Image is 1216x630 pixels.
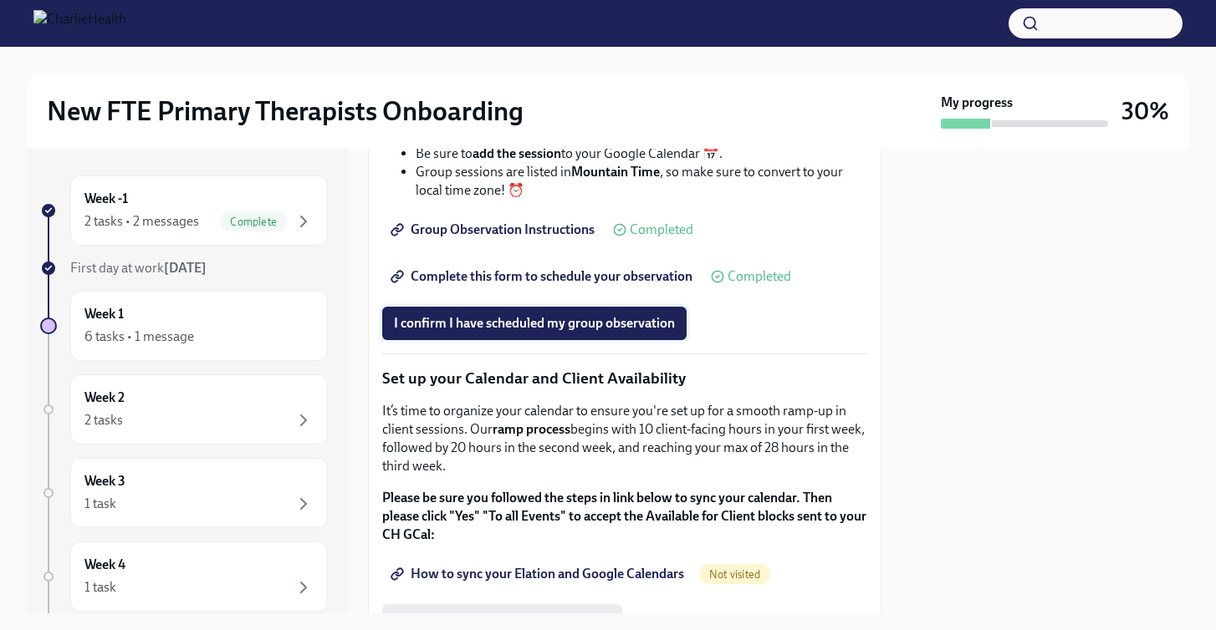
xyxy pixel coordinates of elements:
p: Set up your Calendar and Client Availability [382,368,867,389]
a: Group Observation Instructions [382,213,606,246]
h6: Week -1 [84,190,128,208]
div: 1 task [84,495,116,513]
div: 6 tasks • 1 message [84,328,194,346]
button: I confirm I have scheduled my group observation [382,307,687,340]
strong: ramp process [493,421,570,437]
a: Week 22 tasks [40,374,328,445]
span: I confirm I have scheduled my group observation [394,315,675,332]
span: Complete this form to schedule your observation [394,268,692,285]
span: Complete [220,216,287,228]
li: Group sessions are listed in , so make sure to convert to your local time zone! ⏰ [416,163,867,200]
a: Week 16 tasks • 1 message [40,291,328,361]
a: First day at work[DATE] [40,259,328,277]
h6: Week 3 [84,472,125,490]
strong: [DATE] [164,260,207,276]
li: Be sure to to your Google Calendar 📅. [416,145,867,163]
h6: Week 4 [84,556,125,574]
span: First day at work [70,260,207,276]
strong: Mountain Time [571,164,660,180]
a: Week 41 task [40,541,328,612]
span: Group Observation Instructions [394,221,595,238]
span: How to sync your Elation and Google Calendars [394,566,684,582]
div: 1 task [84,578,116,597]
p: It’s time to organize your calendar to ensure you're set up for a smooth ramp-up in client sessio... [382,402,867,475]
div: 2 tasks • 2 messages [84,212,199,231]
div: 2 tasks [84,411,123,429]
span: Completed [728,270,791,283]
img: CharlieHealth [33,10,126,37]
h3: 30% [1121,96,1169,126]
h6: Week 2 [84,389,125,407]
a: Week -12 tasks • 2 messagesComplete [40,175,328,246]
a: Week 31 task [40,458,328,528]
a: How to sync your Elation and Google Calendars [382,557,696,591]
strong: Please be sure you followed the steps in link below to sync your calendar. Then please click "Yes... [382,490,866,542]
strong: My progress [941,94,1013,112]
a: Complete this form to schedule your observation [382,260,704,293]
strong: add the session [473,145,561,161]
span: Completed [630,223,693,236]
span: Not visited [699,568,770,581]
h6: Week 1 [84,305,124,323]
h2: New FTE Primary Therapists Onboarding [47,94,524,128]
